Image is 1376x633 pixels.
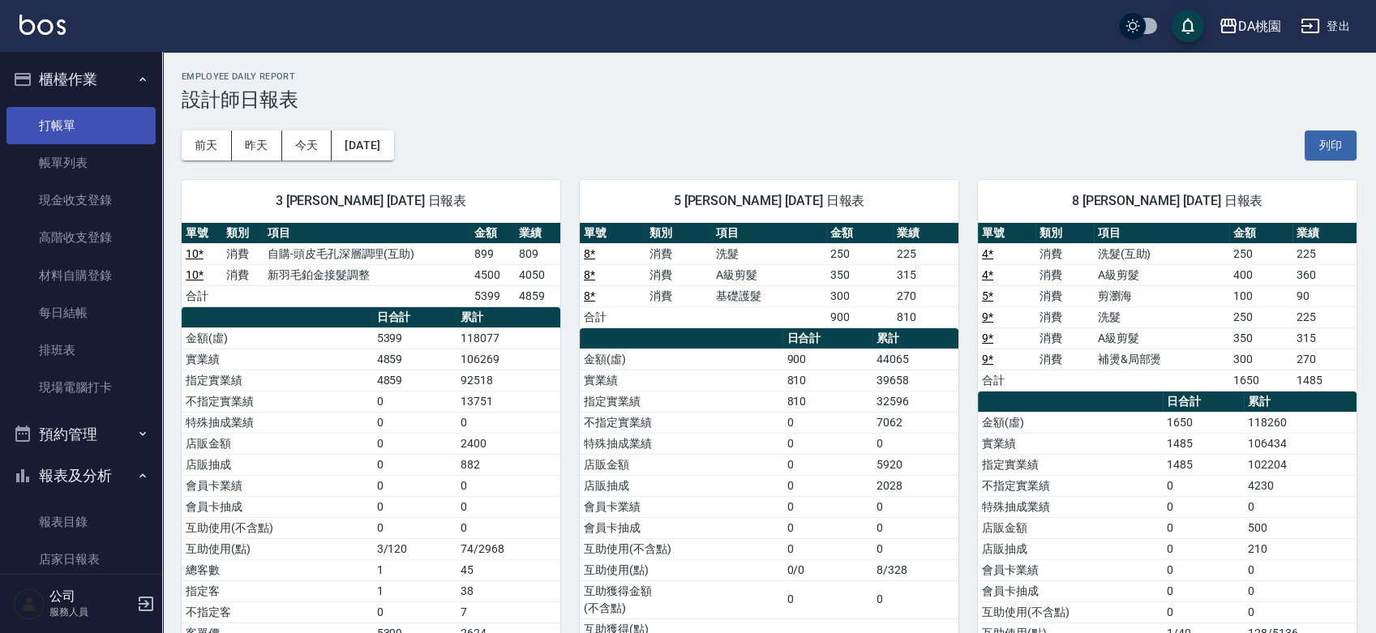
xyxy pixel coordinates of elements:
[6,541,156,578] a: 店家日報表
[457,370,560,391] td: 92518
[1244,580,1357,601] td: 0
[978,580,1163,601] td: 會員卡抽成
[1035,285,1093,306] td: 消費
[1244,475,1357,496] td: 4230
[1229,243,1293,264] td: 250
[182,349,373,370] td: 實業績
[872,370,958,391] td: 39658
[1094,349,1229,370] td: 補燙&局部燙
[232,130,282,160] button: 昨天
[515,285,560,306] td: 4859
[6,107,156,144] a: 打帳單
[1163,496,1244,517] td: 0
[1163,454,1244,475] td: 1485
[1244,517,1357,538] td: 500
[332,130,393,160] button: [DATE]
[457,327,560,349] td: 118077
[872,349,958,370] td: 44065
[457,433,560,454] td: 2400
[580,223,958,328] table: a dense table
[1292,264,1357,285] td: 360
[872,580,958,618] td: 0
[1244,601,1357,622] td: 0
[1292,349,1357,370] td: 270
[782,370,872,391] td: 810
[13,588,45,620] img: Person
[782,475,872,496] td: 0
[1292,285,1357,306] td: 90
[264,264,470,285] td: 新羽毛鉑金接髮調整
[997,193,1337,209] span: 8 [PERSON_NAME] [DATE] 日報表
[373,580,457,601] td: 1
[1163,601,1244,622] td: 0
[373,412,457,433] td: 0
[580,475,782,496] td: 店販抽成
[1035,327,1093,349] td: 消費
[1229,370,1293,391] td: 1650
[978,433,1163,454] td: 實業績
[182,433,373,454] td: 店販金額
[515,264,560,285] td: 4050
[1094,264,1229,285] td: A級剪髮
[470,285,516,306] td: 5399
[580,538,782,559] td: 互助使用(不含點)
[1229,223,1293,244] th: 金額
[457,559,560,580] td: 45
[373,307,457,328] th: 日合計
[182,223,222,244] th: 單號
[645,264,711,285] td: 消費
[1292,370,1357,391] td: 1485
[580,370,782,391] td: 實業績
[457,412,560,433] td: 0
[893,306,958,327] td: 810
[182,88,1357,111] h3: 設計師日報表
[373,327,457,349] td: 5399
[182,223,560,307] table: a dense table
[712,223,826,244] th: 項目
[1163,538,1244,559] td: 0
[712,243,826,264] td: 洗髮
[645,243,711,264] td: 消費
[580,412,782,433] td: 不指定實業績
[182,475,373,496] td: 會員卡業績
[1172,10,1204,42] button: save
[580,454,782,475] td: 店販金額
[978,223,1035,244] th: 單號
[182,71,1357,82] h2: Employee Daily Report
[457,349,560,370] td: 106269
[978,559,1163,580] td: 會員卡業績
[978,601,1163,622] td: 互助使用(不含點)
[373,475,457,496] td: 0
[580,433,782,454] td: 特殊抽成業績
[1163,559,1244,580] td: 0
[645,285,711,306] td: 消費
[782,559,872,580] td: 0/0
[49,605,132,619] p: 服務人員
[1292,223,1357,244] th: 業績
[373,517,457,538] td: 0
[782,538,872,559] td: 0
[1229,264,1293,285] td: 400
[182,327,373,349] td: 金額(虛)
[457,601,560,622] td: 7
[826,264,892,285] td: 350
[782,454,872,475] td: 0
[826,285,892,306] td: 300
[782,433,872,454] td: 0
[826,306,892,327] td: 900
[782,412,872,433] td: 0
[6,369,156,406] a: 現場電腦打卡
[893,223,958,244] th: 業績
[599,193,939,209] span: 5 [PERSON_NAME] [DATE] 日報表
[1163,517,1244,538] td: 0
[580,496,782,517] td: 會員卡業績
[182,285,222,306] td: 合計
[182,496,373,517] td: 會員卡抽成
[182,559,373,580] td: 總客數
[6,294,156,331] a: 每日結帳
[872,496,958,517] td: 0
[580,349,782,370] td: 金額(虛)
[222,264,263,285] td: 消費
[19,15,66,35] img: Logo
[1244,391,1357,413] th: 累計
